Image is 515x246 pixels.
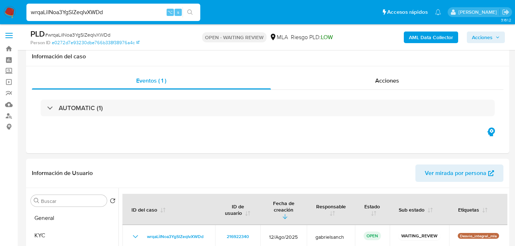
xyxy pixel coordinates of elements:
[183,7,197,17] button: search-icon
[32,53,503,60] h1: Información del caso
[404,32,458,43] button: AML Data Collector
[472,32,493,43] span: Acciones
[59,104,103,112] h3: AUTOMATIC (1)
[502,8,510,16] a: Salir
[387,8,428,16] span: Accesos rápidos
[136,76,166,85] span: Eventos ( 1 )
[28,209,118,227] button: General
[177,9,179,16] span: s
[52,39,139,46] a: e0272d7e93230dbe766b338f38976a4c
[110,198,116,206] button: Volver al orden por defecto
[425,164,486,182] span: Ver mirada por persona
[321,33,333,41] span: LOW
[375,76,399,85] span: Acciones
[467,32,505,43] button: Acciones
[30,39,50,46] b: Person ID
[41,198,104,204] input: Buscar
[30,28,45,39] b: PLD
[26,8,200,17] input: Buscar usuario o caso...
[45,31,110,38] span: # wrqaLiINoa3YgSlZeqIvXWDd
[28,227,118,244] button: KYC
[202,32,267,42] p: OPEN - WAITING REVIEW
[34,198,39,204] button: Buscar
[459,9,499,16] p: gabriela.sanchez@mercadolibre.com
[291,33,333,41] span: Riesgo PLD:
[32,170,93,177] h1: Información de Usuario
[167,9,173,16] span: ⌥
[435,9,441,15] a: Notificaciones
[41,100,495,116] div: AUTOMATIC (1)
[409,32,453,43] b: AML Data Collector
[415,164,503,182] button: Ver mirada por persona
[269,33,288,41] div: MLA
